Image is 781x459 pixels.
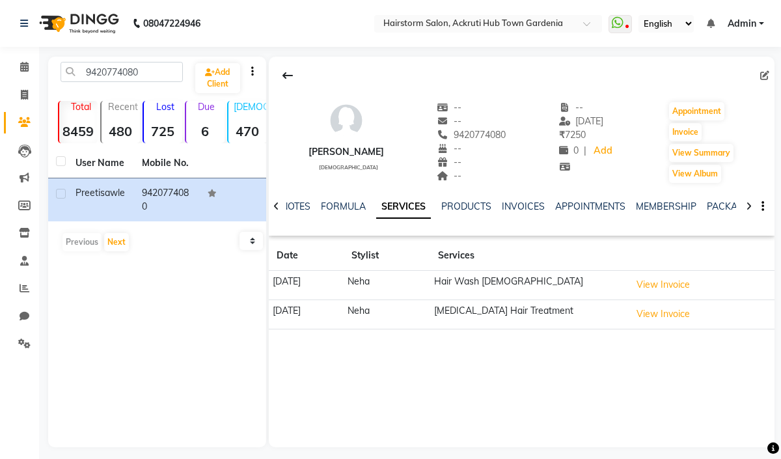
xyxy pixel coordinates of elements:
[269,271,344,300] td: [DATE]
[669,123,702,141] button: Invoice
[728,17,756,31] span: Admin
[327,101,366,140] img: avatar
[107,101,140,113] p: Recent
[631,304,696,324] button: View Invoice
[134,178,200,221] td: 9420774080
[437,115,462,127] span: --
[669,165,721,183] button: View Album
[104,233,129,251] button: Next
[186,123,225,139] strong: 6
[669,144,733,162] button: View Summary
[61,62,183,82] input: Search by Name/Mobile/Email/Code
[559,129,565,141] span: ₹
[189,101,225,113] p: Due
[75,187,100,199] span: preeti
[707,201,755,212] a: PACKAGES
[437,170,462,182] span: --
[281,201,310,212] a: NOTES
[344,271,430,300] td: Neha
[559,145,579,156] span: 0
[584,144,586,158] span: |
[437,102,462,113] span: --
[437,143,462,154] span: --
[274,63,301,88] div: Back to Client
[228,123,267,139] strong: 470
[234,101,267,113] p: [DEMOGRAPHIC_DATA]
[134,148,200,178] th: Mobile No.
[555,201,625,212] a: APPOINTMENTS
[559,129,586,141] span: 7250
[102,123,140,139] strong: 480
[376,195,431,219] a: SERVICES
[321,201,366,212] a: FORMULA
[559,102,584,113] span: --
[149,101,182,113] p: Lost
[430,241,627,271] th: Services
[308,145,384,159] div: [PERSON_NAME]
[59,123,98,139] strong: 8459
[344,299,430,329] td: Neha
[269,241,344,271] th: Date
[68,148,134,178] th: User Name
[636,201,696,212] a: MEMBERSHIP
[33,5,122,42] img: logo
[441,201,491,212] a: PRODUCTS
[319,164,378,171] span: [DEMOGRAPHIC_DATA]
[64,101,98,113] p: Total
[195,63,240,93] a: Add Client
[502,201,545,212] a: INVOICES
[344,241,430,271] th: Stylist
[269,299,344,329] td: [DATE]
[100,187,125,199] span: sawle
[430,299,627,329] td: [MEDICAL_DATA] Hair Treatment
[669,102,724,120] button: Appointment
[592,142,614,160] a: Add
[430,271,627,300] td: Hair Wash [DEMOGRAPHIC_DATA]
[631,275,696,295] button: View Invoice
[437,129,506,141] span: 9420774080
[437,156,462,168] span: --
[144,123,182,139] strong: 725
[143,5,200,42] b: 08047224946
[559,115,604,127] span: [DATE]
